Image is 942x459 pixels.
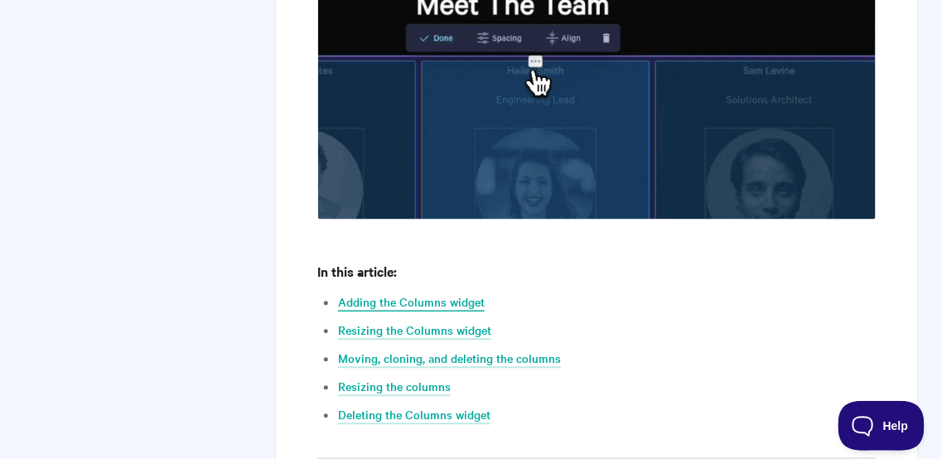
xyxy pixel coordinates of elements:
[317,263,397,281] strong: In this article:
[338,379,451,397] a: Resizing the columns
[338,407,490,425] a: Deleting the Columns widget
[338,322,491,341] a: Resizing the Columns widget
[838,401,925,451] iframe: Toggle Customer Support
[338,294,485,312] a: Adding the Columns widget
[338,350,561,369] a: Moving, cloning, and deleting the columns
